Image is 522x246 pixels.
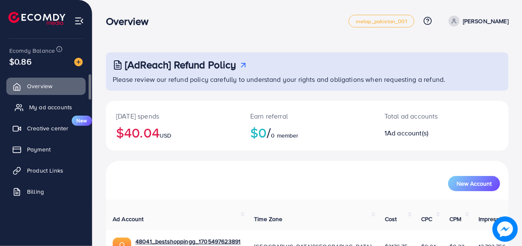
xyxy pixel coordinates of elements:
[448,176,500,191] button: New Account
[125,59,236,71] h3: [AdReach] Refund Policy
[457,181,492,187] span: New Account
[445,16,508,27] a: [PERSON_NAME]
[250,111,364,121] p: Earn referral
[27,124,68,132] span: Creative center
[27,82,52,90] span: Overview
[116,111,230,121] p: [DATE] spends
[387,128,428,138] span: Ad account(s)
[160,131,171,140] span: USD
[6,183,86,200] a: Billing
[384,111,465,121] p: Total ad accounts
[349,15,414,27] a: metap_pakistan_001
[113,215,144,223] span: Ad Account
[106,15,155,27] h3: Overview
[6,99,86,116] a: My ad accounts
[135,237,241,246] a: 48041_bestshoppingg_1705497623891
[271,131,298,140] span: 0 member
[6,78,86,95] a: Overview
[74,58,83,66] img: image
[421,215,432,223] span: CPC
[116,124,230,141] h2: $40.04
[8,12,65,25] img: logo
[9,55,32,68] span: $0.86
[27,145,51,154] span: Payment
[9,46,55,55] span: Ecomdy Balance
[267,123,271,142] span: /
[27,166,63,175] span: Product Links
[74,16,84,26] img: menu
[113,74,503,84] p: Please review our refund policy carefully to understand your rights and obligations when requesti...
[6,162,86,179] a: Product Links
[27,187,44,196] span: Billing
[493,217,517,241] img: image
[384,129,465,137] h2: 1
[449,215,461,223] span: CPM
[254,215,282,223] span: Time Zone
[385,215,397,223] span: Cost
[250,124,364,141] h2: $0
[356,19,407,24] span: metap_pakistan_001
[6,120,86,137] a: Creative centerNew
[72,116,92,126] span: New
[479,215,508,223] span: Impression
[463,16,508,26] p: [PERSON_NAME]
[29,103,72,111] span: My ad accounts
[6,141,86,158] a: Payment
